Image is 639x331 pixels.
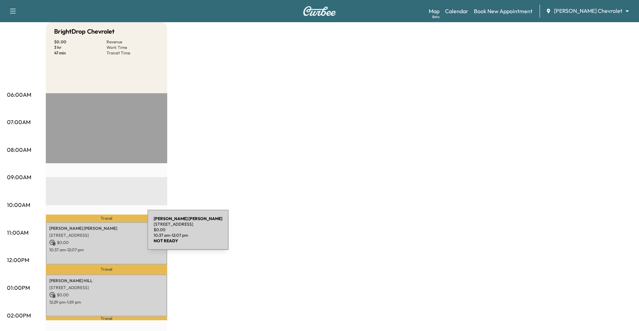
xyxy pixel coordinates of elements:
p: $ 0.00 [49,292,164,298]
p: [STREET_ADDRESS] [49,233,164,238]
p: 10:00AM [7,201,30,209]
p: 09:00AM [7,173,31,181]
p: [STREET_ADDRESS] [49,285,164,290]
img: Curbee Logo [303,6,336,16]
b: [PERSON_NAME] [PERSON_NAME] [154,216,222,221]
p: $ 0.00 [154,227,222,233]
p: 02:00PM [7,311,31,320]
p: $ 0.00 [54,39,106,45]
p: 06:00AM [7,90,31,99]
p: 12:29 pm - 1:59 pm [49,299,164,305]
p: Revenue [106,39,159,45]
p: Work Time [106,45,159,50]
p: [PERSON_NAME] [PERSON_NAME] [49,226,164,231]
p: Travel [46,215,167,223]
p: 07:00AM [7,118,31,126]
h5: BrightDrop Chevrolet [54,27,114,36]
div: Beta [432,14,440,19]
p: [PERSON_NAME] HILL [49,278,164,284]
p: 12:00PM [7,256,29,264]
a: Calendar [445,7,468,15]
p: Travel [46,264,167,275]
p: 3 hr [54,45,106,50]
p: Transit Time [106,50,159,56]
a: MapBeta [429,7,440,15]
p: 11:00AM [7,228,28,237]
p: 47 min [54,50,106,56]
span: [PERSON_NAME] Chevrolet [554,7,622,15]
p: 08:00AM [7,146,31,154]
p: 10:37 am - 12:07 pm [154,233,222,238]
p: [STREET_ADDRESS] [154,221,222,227]
p: 10:37 am - 12:07 pm [49,247,164,253]
p: $ 0.00 [49,239,164,246]
a: Book New Appointment [474,7,532,15]
p: 01:00PM [7,284,30,292]
b: NOT READY [154,238,178,243]
p: Travel [46,316,167,320]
